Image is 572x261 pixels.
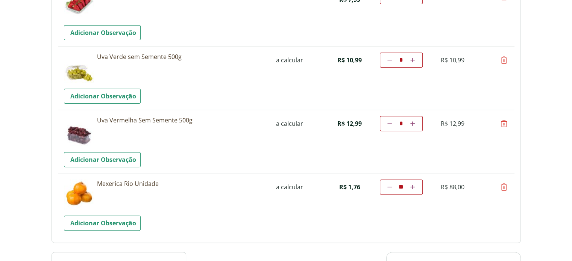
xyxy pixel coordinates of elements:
span: a calcular [276,56,303,64]
span: R$ 10,99 [337,56,362,64]
a: Uva Vermelha Sem Semente 500g [97,116,262,124]
a: Mexerica Rio Unidade [97,180,262,188]
img: Uva Vermelha Sem Semente 500g [64,116,94,146]
span: R$ 1,76 [339,183,360,191]
img: Mexerica Rio Unidade [64,180,94,210]
a: Adicionar Observação [64,216,141,231]
a: Adicionar Observação [64,25,141,40]
a: Adicionar Observação [64,89,141,104]
span: R$ 12,99 [337,119,362,128]
span: a calcular [276,183,303,191]
img: Uva Verde sem Semente 500g [64,53,94,83]
span: a calcular [276,119,303,128]
span: R$ 88,00 [441,183,464,191]
a: Uva Verde sem Semente 500g [97,53,262,61]
a: Adicionar Observação [64,152,141,167]
span: R$ 12,99 [441,119,464,128]
span: R$ 10,99 [441,56,464,64]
